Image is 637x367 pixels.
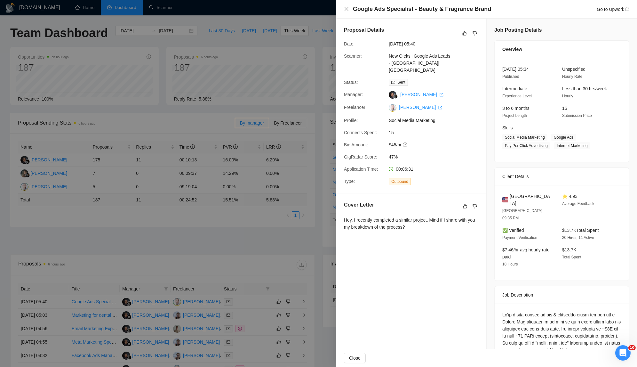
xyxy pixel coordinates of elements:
[353,5,491,13] h4: Google Ads Specialist - Beauty & Fragrance Brand
[473,204,477,209] span: dislike
[502,286,621,304] div: Job Description
[502,125,513,130] span: Skills
[473,31,477,36] span: dislike
[344,41,354,46] span: Date:
[502,113,527,118] span: Project Length
[391,80,395,84] span: mail
[502,106,530,111] span: 3 to 6 months
[502,46,522,53] span: Overview
[344,353,366,363] button: Close
[344,154,377,159] span: GigRadar Score:
[562,94,573,98] span: Hourly
[562,247,576,252] span: $13.7K
[562,201,594,206] span: Average Feedback
[502,168,621,185] div: Client Details
[562,67,585,72] span: Unspecified
[403,142,408,147] span: question-circle
[389,40,485,47] span: [DATE] 05:40
[344,130,377,135] span: Connects Spent:
[562,235,594,240] span: 20 Hires, 11 Active
[344,142,368,147] span: Bid Amount:
[502,67,529,72] span: [DATE] 05:34
[344,179,355,184] span: Type:
[628,345,636,350] span: 10
[389,53,450,73] a: New Oleksii Google Ads Leads - [GEOGRAPHIC_DATA]|[GEOGRAPHIC_DATA]
[625,7,629,11] span: export
[389,153,485,160] span: 47%
[554,142,590,149] span: Internet Marketing
[597,7,629,12] a: Go to Upworkexport
[344,167,378,172] span: Application Time:
[344,118,358,123] span: Profile:
[551,134,576,141] span: Google Ads
[502,262,518,266] span: 18 Hours
[344,105,367,110] span: Freelancer:
[461,202,469,210] button: like
[399,105,442,110] a: [PERSON_NAME] export
[502,208,542,220] span: [GEOGRAPHIC_DATA] 09:35 PM
[510,193,552,207] span: [GEOGRAPHIC_DATA]
[344,6,349,12] span: close
[562,113,592,118] span: Submission Price
[389,104,396,112] img: c1-Ow9aLcblqxt-YoFKzxHgGnqRasFAsWW5KzfFKq3aDEBdJ9EVDXstja2V5Hd90t7
[396,167,413,172] span: 00:06:31
[463,204,467,209] span: like
[389,167,393,171] span: clock-circle
[494,26,542,34] h5: Job Posting Details
[502,247,550,259] span: $7.46/hr avg hourly rate paid
[502,142,550,149] span: Pay Per Click Advertising
[615,345,631,361] iframe: Intercom live chat
[462,31,467,36] span: like
[562,86,607,91] span: Less than 30 hrs/week
[562,106,567,111] span: 15
[562,74,582,79] span: Hourly Rate
[389,129,485,136] span: 15
[471,29,479,37] button: dislike
[562,255,581,259] span: Total Spent
[438,106,442,110] span: export
[400,92,443,97] a: [PERSON_NAME] export
[502,134,547,141] span: Social Media Marketing
[397,80,405,85] span: Sent
[393,94,398,99] img: gigradar-bm.png
[389,141,485,148] span: $45/hr
[344,26,384,34] h5: Proposal Details
[471,202,479,210] button: dislike
[389,178,411,185] span: Outbound
[344,201,374,209] h5: Cover Letter
[502,235,537,240] span: Payment Verification
[344,80,358,85] span: Status:
[562,194,577,199] span: ⭐ 4.93
[502,196,508,203] img: 🇺🇸
[502,94,532,98] span: Experience Level
[502,86,527,91] span: Intermediate
[344,216,479,231] div: Hey, I recently completed a similar project. Mind if I share with you my breakdown of the process...
[502,228,524,233] span: ✅ Verified
[562,228,599,233] span: $13.7K Total Spent
[502,74,519,79] span: Published
[461,29,468,37] button: like
[440,93,443,97] span: export
[344,6,349,12] button: Close
[389,117,485,124] span: Social Media Marketing
[344,53,362,59] span: Scanner:
[349,355,361,362] span: Close
[344,92,363,97] span: Manager:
